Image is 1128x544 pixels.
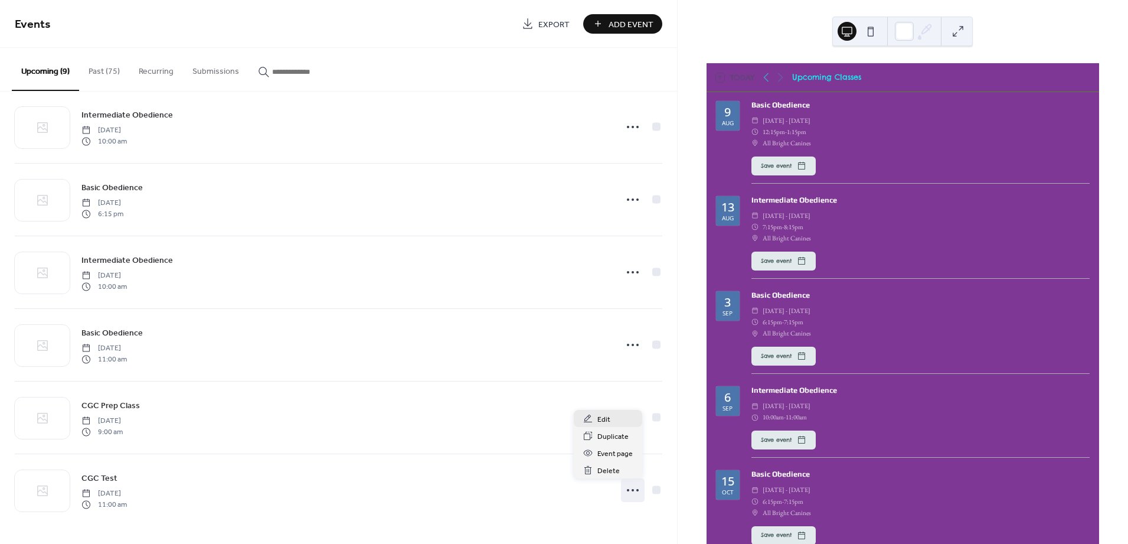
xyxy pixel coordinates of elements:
[763,233,811,244] span: All Bright Canines
[763,507,811,519] span: All Bright Canines
[763,400,810,412] span: [DATE] - [DATE]
[721,201,734,213] div: 13
[81,426,123,437] span: 9:00 am
[782,221,784,233] span: -
[782,496,784,507] span: -
[597,413,610,426] span: Edit
[792,71,861,83] div: Upcoming Classes
[724,297,731,308] div: 3
[722,215,734,221] div: Aug
[751,468,1090,480] div: Basic Obedience
[81,182,143,194] span: Basic Obedience
[597,431,629,443] span: Duplicate
[751,400,759,412] div: ​
[787,126,806,138] span: 1:15pm
[81,109,173,122] span: Intermediate Obedience
[784,412,786,423] span: -
[751,138,759,149] div: ​
[763,496,782,507] span: 6:15pm
[81,488,127,499] span: [DATE]
[15,13,51,36] span: Events
[751,412,759,423] div: ​
[751,496,759,507] div: ​
[751,431,816,449] button: Save event
[609,18,653,31] span: Add Event
[538,18,570,31] span: Export
[724,106,731,118] div: 9
[81,253,173,267] a: Intermediate Obedience
[81,198,123,209] span: [DATE]
[751,328,759,339] div: ​
[751,194,1090,206] div: Intermediate Obedience
[751,221,759,233] div: ​
[722,489,734,495] div: Oct
[763,328,811,339] span: All Bright Canines
[81,209,123,219] span: 6:15 pm
[763,210,810,221] span: [DATE] - [DATE]
[81,399,140,412] a: CGC Prep Class
[81,473,117,485] span: CGC Test
[81,499,127,510] span: 11:00 am
[81,343,127,354] span: [DATE]
[81,416,123,426] span: [DATE]
[751,317,759,328] div: ​
[751,305,759,317] div: ​
[81,354,127,364] span: 11:00 am
[81,326,143,340] a: Basic Obedience
[597,465,620,477] span: Delete
[782,317,784,328] span: -
[763,115,810,126] span: [DATE] - [DATE]
[513,14,578,34] a: Export
[751,347,816,366] button: Save event
[786,412,807,423] span: 11:00am
[81,271,127,281] span: [DATE]
[785,126,787,138] span: -
[784,221,803,233] span: 8:15pm
[81,471,117,485] a: CGC Test
[721,475,734,487] div: 15
[81,181,143,194] a: Basic Obedience
[763,317,782,328] span: 6:15pm
[12,48,79,91] button: Upcoming (9)
[81,108,173,122] a: Intermediate Obedience
[583,14,662,34] button: Add Event
[751,115,759,126] div: ​
[79,48,129,90] button: Past (75)
[751,233,759,244] div: ​
[751,99,1090,110] div: Basic Obedience
[81,125,127,136] span: [DATE]
[722,120,734,126] div: Aug
[81,400,140,412] span: CGC Prep Class
[751,157,816,175] button: Save event
[129,48,183,90] button: Recurring
[81,281,127,292] span: 10:00 am
[722,310,733,316] div: Sep
[763,221,782,233] span: 7:15pm
[751,289,1090,301] div: Basic Obedience
[722,405,733,411] div: Sep
[763,138,811,149] span: All Bright Canines
[784,496,803,507] span: 7:15pm
[751,385,1090,396] div: Intermediate Obedience
[784,317,803,328] span: 7:15pm
[751,252,816,271] button: Save event
[751,484,759,496] div: ​
[724,392,731,403] div: 6
[763,305,810,317] span: [DATE] - [DATE]
[751,126,759,138] div: ​
[597,448,633,460] span: Event page
[81,255,173,267] span: Intermediate Obedience
[763,126,785,138] span: 12:15pm
[751,507,759,519] div: ​
[763,412,784,423] span: 10:00am
[183,48,249,90] button: Submissions
[763,484,810,496] span: [DATE] - [DATE]
[81,136,127,146] span: 10:00 am
[751,210,759,221] div: ​
[81,327,143,340] span: Basic Obedience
